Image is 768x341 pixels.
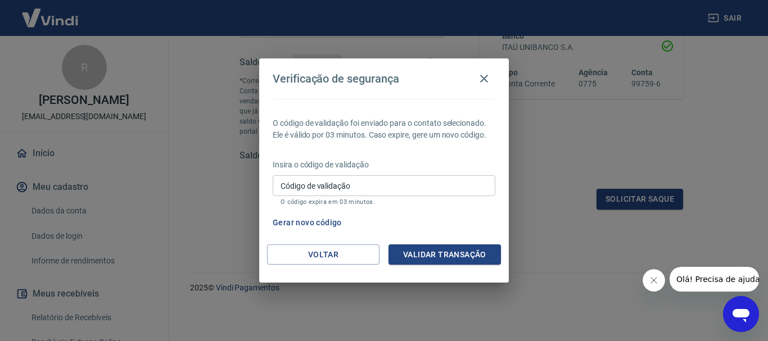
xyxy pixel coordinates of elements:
[723,296,759,332] iframe: Botão para abrir a janela de mensagens
[643,269,665,292] iframe: Fechar mensagem
[273,159,495,171] p: Insira o código de validação
[273,117,495,141] p: O código de validação foi enviado para o contato selecionado. Ele é válido por 03 minutos. Caso e...
[281,198,487,206] p: O código expira em 03 minutos.
[273,72,399,85] h4: Verificação de segurança
[268,212,346,233] button: Gerar novo código
[7,8,94,17] span: Olá! Precisa de ajuda?
[267,244,380,265] button: Voltar
[388,244,501,265] button: Validar transação
[670,267,759,292] iframe: Mensagem da empresa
